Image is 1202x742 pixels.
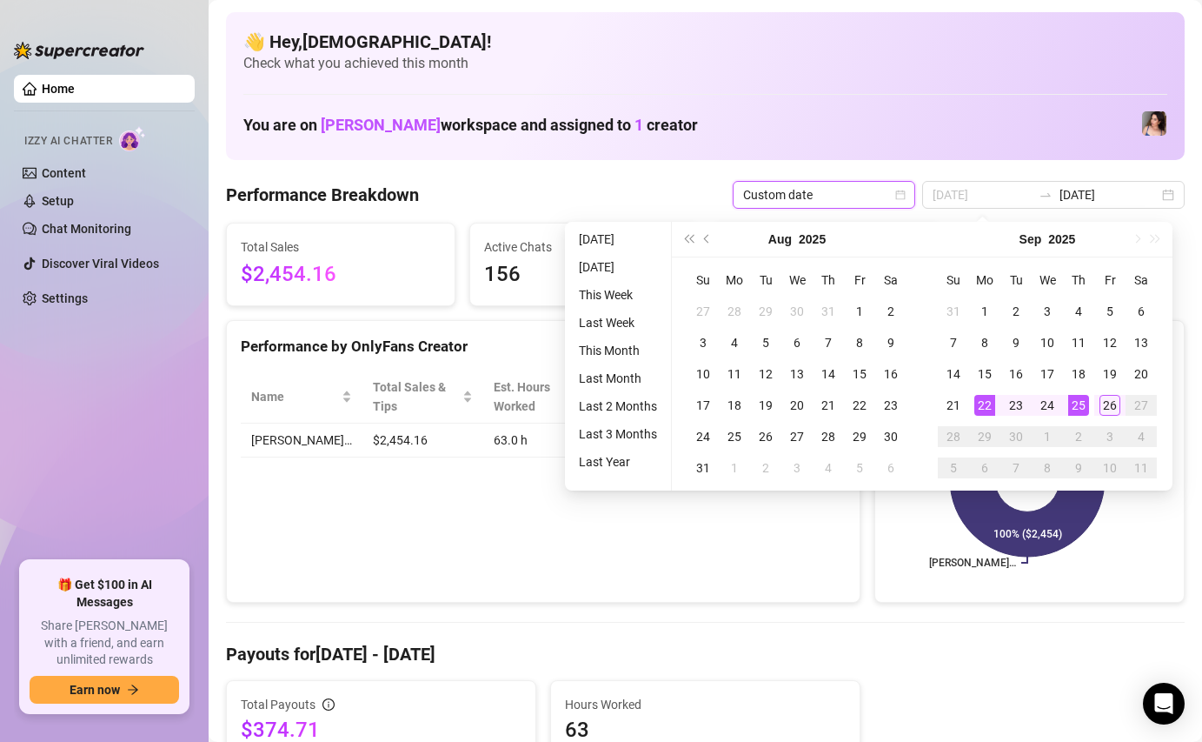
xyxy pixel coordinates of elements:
[880,395,901,416] div: 23
[687,296,719,327] td: 2025-07-27
[30,577,179,611] span: 🎁 Get $100 in AI Messages
[875,390,906,421] td: 2025-08-23
[844,296,875,327] td: 2025-08-01
[768,222,792,257] button: Choose a month
[1032,358,1063,390] td: 2025-09-17
[373,378,459,416] span: Total Sales & Tips
[1032,390,1063,421] td: 2025-09-24
[572,368,664,389] li: Last Month
[844,358,875,390] td: 2025-08-15
[572,340,664,361] li: This Month
[875,452,906,484] td: 2025-09-06
[943,458,964,478] div: 5
[724,458,745,478] div: 1
[880,426,901,447] div: 30
[719,296,750,327] td: 2025-07-28
[687,421,719,452] td: 2025-08-24
[1094,264,1126,296] th: Fr
[241,695,315,714] span: Total Payouts
[1037,301,1058,322] div: 3
[42,82,75,96] a: Home
[693,332,714,353] div: 3
[1063,264,1094,296] th: Th
[42,291,88,305] a: Settings
[698,222,717,257] button: Previous month (PageUp)
[693,426,714,447] div: 24
[1037,458,1058,478] div: 8
[483,424,605,458] td: 63.0 h
[750,390,781,421] td: 2025-08-19
[849,301,870,322] div: 1
[844,421,875,452] td: 2025-08-29
[844,327,875,358] td: 2025-08-08
[241,335,846,358] div: Performance by OnlyFans Creator
[1000,264,1032,296] th: Tu
[1094,390,1126,421] td: 2025-09-26
[938,452,969,484] td: 2025-10-05
[484,237,684,257] span: Active Chats
[1006,458,1026,478] div: 7
[719,327,750,358] td: 2025-08-04
[687,327,719,358] td: 2025-08-03
[818,332,839,353] div: 7
[1032,421,1063,452] td: 2025-10-01
[724,426,745,447] div: 25
[1131,458,1152,478] div: 11
[1068,458,1089,478] div: 9
[243,30,1167,54] h4: 👋 Hey, [DEMOGRAPHIC_DATA] !
[241,371,362,424] th: Name
[565,695,846,714] span: Hours Worked
[572,284,664,305] li: This Week
[875,264,906,296] th: Sa
[1037,364,1058,384] div: 17
[895,190,906,200] span: calendar
[974,364,995,384] div: 15
[687,452,719,484] td: 2025-08-31
[572,229,664,250] li: [DATE]
[1126,358,1157,390] td: 2025-09-20
[693,458,714,478] div: 31
[1068,301,1089,322] div: 4
[787,458,807,478] div: 3
[1039,188,1053,202] span: swap-right
[1019,222,1042,257] button: Choose a month
[974,395,995,416] div: 22
[1142,111,1166,136] img: Lauren
[1131,301,1152,322] div: 6
[781,264,813,296] th: We
[750,264,781,296] th: Tu
[1000,390,1032,421] td: 2025-09-23
[818,395,839,416] div: 21
[880,364,901,384] div: 16
[1063,358,1094,390] td: 2025-09-18
[1000,452,1032,484] td: 2025-10-07
[243,54,1167,73] span: Check what you achieved this month
[241,424,362,458] td: [PERSON_NAME]…
[1000,327,1032,358] td: 2025-09-09
[719,452,750,484] td: 2025-09-01
[719,358,750,390] td: 2025-08-11
[687,264,719,296] th: Su
[1099,458,1120,478] div: 10
[1032,327,1063,358] td: 2025-09-10
[849,364,870,384] div: 15
[969,452,1000,484] td: 2025-10-06
[938,358,969,390] td: 2025-09-14
[1063,327,1094,358] td: 2025-09-11
[818,426,839,447] div: 28
[322,699,335,711] span: info-circle
[943,364,964,384] div: 14
[484,258,684,291] span: 156
[849,332,870,353] div: 8
[755,301,776,322] div: 29
[572,312,664,333] li: Last Week
[818,364,839,384] div: 14
[1068,332,1089,353] div: 11
[844,390,875,421] td: 2025-08-22
[938,421,969,452] td: 2025-09-28
[1000,296,1032,327] td: 2025-09-02
[1032,264,1063,296] th: We
[572,396,664,417] li: Last 2 Months
[362,371,483,424] th: Total Sales & Tips
[1126,296,1157,327] td: 2025-09-06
